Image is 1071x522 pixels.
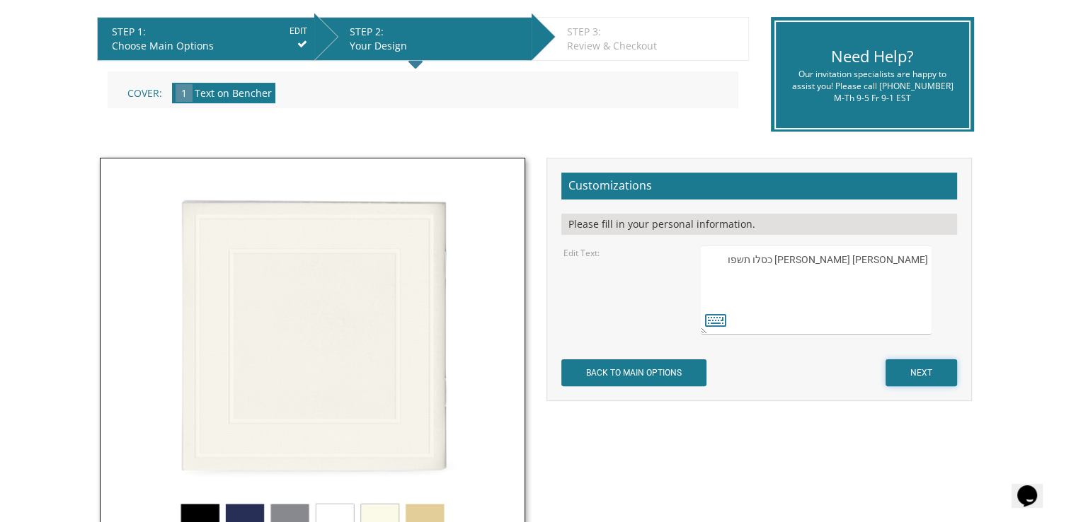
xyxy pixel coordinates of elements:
div: Your Design [350,39,525,53]
div: Review & Checkout [567,39,741,53]
input: BACK TO MAIN OPTIONS [561,359,706,386]
div: Our invitation specialists are happy to assist you! Please call [PHONE_NUMBER] M-Th 9-5 Fr 9-1 EST [786,68,958,104]
iframe: chat widget [1012,465,1057,508]
h2: Customizations [561,173,957,199]
span: Cover: [127,86,162,100]
span: 1 [176,84,193,102]
div: Choose Main Options [112,39,307,53]
span: Text on Bencher [195,86,272,100]
div: STEP 3: [567,25,741,39]
div: STEP 1: [112,25,307,39]
input: EDIT [290,25,307,37]
div: Need Help? [786,45,958,67]
label: Edit Text: [563,247,600,259]
div: STEP 2: [350,25,525,39]
input: NEXT [886,359,957,386]
div: Please fill in your personal information. [561,214,957,235]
